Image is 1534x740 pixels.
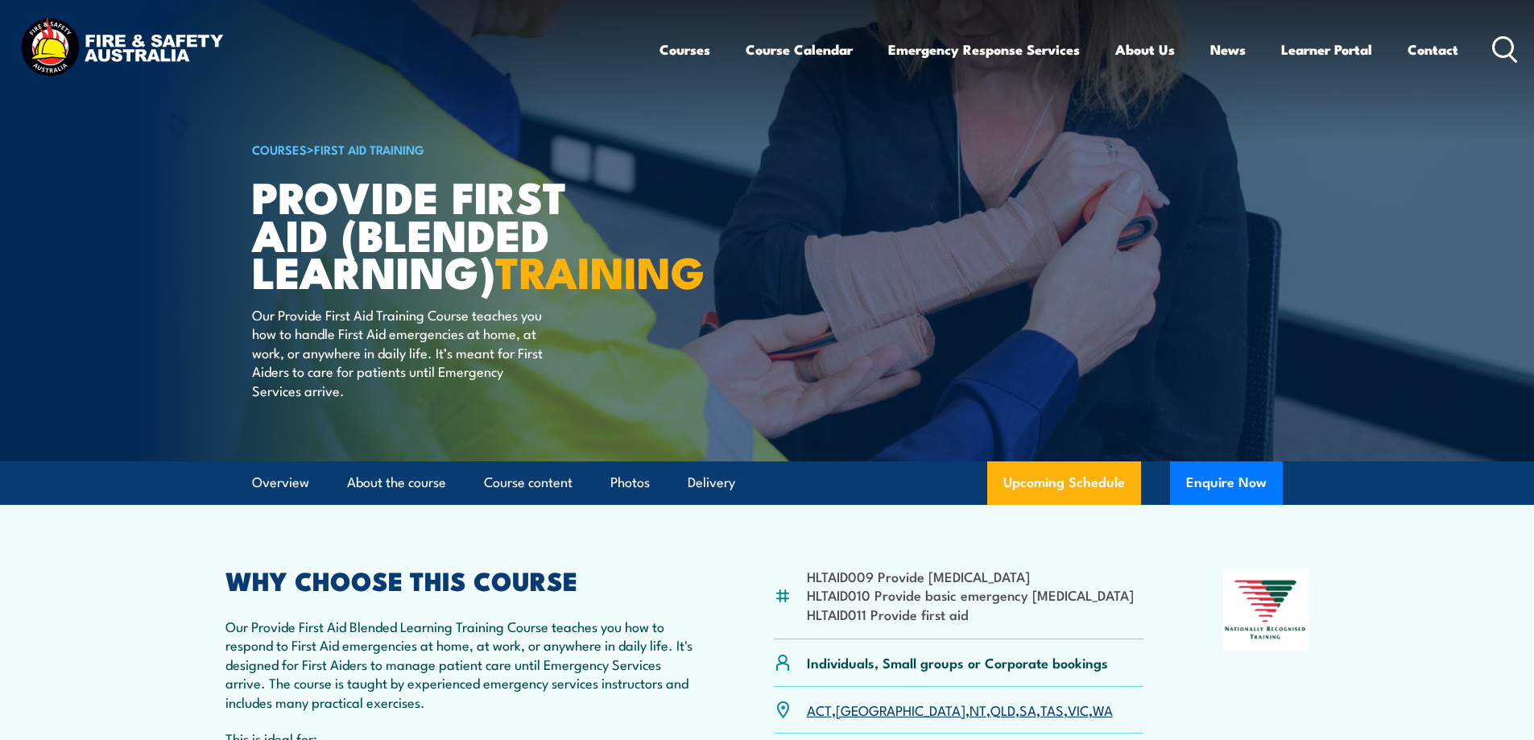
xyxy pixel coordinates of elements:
[807,701,1113,719] p: , , , , , , ,
[688,461,735,504] a: Delivery
[746,28,853,71] a: Course Calendar
[836,700,965,719] a: [GEOGRAPHIC_DATA]
[807,605,1134,623] li: HLTAID011 Provide first aid
[659,28,710,71] a: Courses
[1115,28,1175,71] a: About Us
[225,568,696,591] h2: WHY CHOOSE THIS COURSE
[252,305,546,399] p: Our Provide First Aid Training Course teaches you how to handle First Aid emergencies at home, at...
[1019,700,1036,719] a: SA
[990,700,1015,719] a: QLD
[1408,28,1458,71] a: Contact
[1093,700,1113,719] a: WA
[807,567,1134,585] li: HLTAID009 Provide [MEDICAL_DATA]
[1170,461,1283,505] button: Enquire Now
[807,700,832,719] a: ACT
[1040,700,1064,719] a: TAS
[888,28,1080,71] a: Emergency Response Services
[970,700,986,719] a: NT
[987,461,1141,505] a: Upcoming Schedule
[252,139,650,159] h6: >
[225,617,696,711] p: Our Provide First Aid Blended Learning Training Course teaches you how to respond to First Aid em...
[314,140,424,158] a: First Aid Training
[252,461,309,504] a: Overview
[495,237,705,304] strong: TRAINING
[252,177,650,290] h1: Provide First Aid (Blended Learning)
[252,140,307,158] a: COURSES
[484,461,573,504] a: Course content
[347,461,446,504] a: About the course
[807,653,1108,672] p: Individuals, Small groups or Corporate bookings
[1222,568,1309,651] img: Nationally Recognised Training logo.
[1068,700,1089,719] a: VIC
[1210,28,1246,71] a: News
[610,461,650,504] a: Photos
[807,585,1134,604] li: HLTAID010 Provide basic emergency [MEDICAL_DATA]
[1281,28,1372,71] a: Learner Portal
